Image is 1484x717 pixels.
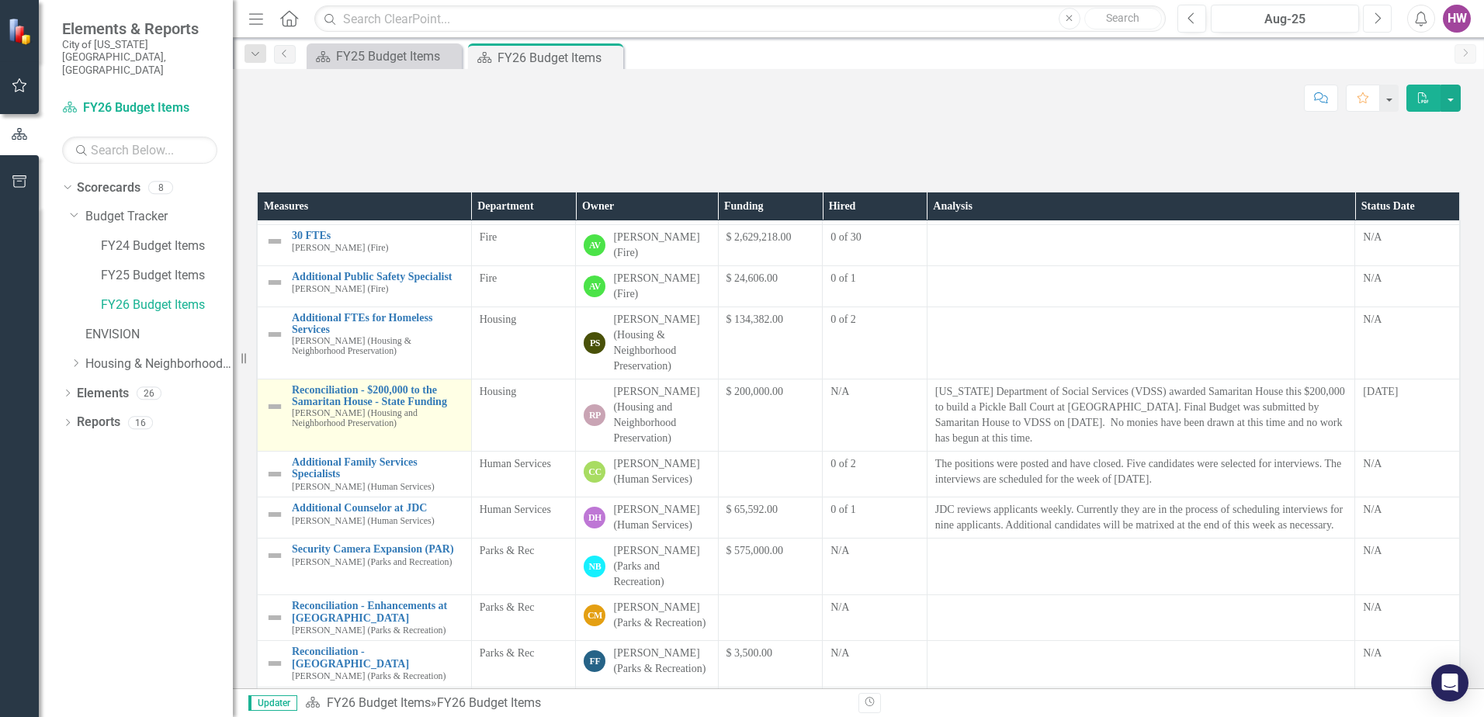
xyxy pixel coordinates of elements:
[830,647,849,659] span: N/A
[292,557,452,567] small: [PERSON_NAME] (Parks and Recreation)
[1355,641,1460,687] td: Double-Click to Edit
[584,461,605,483] div: CC
[1355,379,1460,452] td: Double-Click to Edit
[101,237,233,255] a: FY24 Budget Items
[613,384,709,446] div: [PERSON_NAME] (Housing and Neighborhood Preservation)
[584,275,605,297] div: AV
[292,284,389,294] small: [PERSON_NAME] (Fire)
[292,543,463,555] a: Security Camera Expansion (PAR)
[830,231,862,243] span: 0 of 30
[935,502,1347,533] p: JDC reviews applicants weekly. Currently they are in the process of scheduling interviews for nin...
[265,546,284,565] img: Not Defined
[1211,5,1359,33] button: Aug-25
[85,326,233,344] a: ENVISION
[1443,5,1471,33] div: HW
[613,456,709,487] div: [PERSON_NAME] (Human Services)
[77,385,129,403] a: Elements
[927,266,1355,307] td: Double-Click to Edit
[258,452,472,497] td: Double-Click to Edit Right Click for Context Menu
[1363,646,1451,661] div: N/A
[726,231,792,243] span: $ 2,629,218.00
[1216,10,1354,29] div: Aug-25
[62,38,217,76] small: City of [US_STATE][GEOGRAPHIC_DATA], [GEOGRAPHIC_DATA]
[927,225,1355,266] td: Double-Click to Edit
[265,505,284,524] img: Not Defined
[258,266,472,307] td: Double-Click to Edit Right Click for Context Menu
[327,695,431,710] a: FY26 Budget Items
[726,272,778,284] span: $ 24,606.00
[480,504,551,515] span: Human Services
[258,225,472,266] td: Double-Click to Edit Right Click for Context Menu
[1106,12,1139,24] span: Search
[584,507,605,528] div: DH
[437,695,541,710] div: FY26 Budget Items
[292,502,463,514] a: Additional Counselor at JDC
[258,641,472,687] td: Double-Click to Edit Right Click for Context Menu
[480,545,535,556] span: Parks & Rec
[830,313,856,325] span: 0 of 2
[101,296,233,314] a: FY26 Budget Items
[148,181,173,194] div: 8
[1355,225,1460,266] td: Double-Click to Edit
[292,230,463,241] a: 30 FTEs
[480,231,498,243] span: Fire
[1363,456,1451,472] div: N/A
[927,497,1355,539] td: Double-Click to Edit
[258,539,472,595] td: Double-Click to Edit Right Click for Context Menu
[292,516,435,526] small: [PERSON_NAME] (Human Services)
[480,313,516,325] span: Housing
[85,208,233,226] a: Budget Tracker
[726,647,773,659] span: $ 3,500.00
[726,504,778,515] span: $ 65,592.00
[292,625,446,636] small: [PERSON_NAME] (Parks & Recreation)
[137,386,161,400] div: 26
[1355,595,1460,641] td: Double-Click to Edit
[292,482,435,492] small: [PERSON_NAME] (Human Services)
[258,379,472,452] td: Double-Click to Edit Right Click for Context Menu
[830,601,849,613] span: N/A
[292,600,463,624] a: Reconciliation - Enhancements at [GEOGRAPHIC_DATA]
[1363,271,1451,286] div: N/A
[830,386,849,397] span: N/A
[830,458,856,469] span: 0 of 2
[77,179,140,197] a: Scorecards
[927,452,1355,497] td: Double-Click to Edit
[292,408,463,428] small: [PERSON_NAME] (Housing and Neighborhood Preservation)
[292,243,389,253] small: [PERSON_NAME] (Fire)
[830,545,849,556] span: N/A
[1363,600,1451,615] div: N/A
[1363,502,1451,518] div: N/A
[480,272,498,284] span: Fire
[480,647,535,659] span: Parks & Rec
[613,543,709,590] div: [PERSON_NAME] (Parks and Recreation)
[292,384,463,408] a: Reconciliation - $200,000 to the Samaritan House - State Funding
[927,379,1355,452] td: Double-Click to Edit
[292,646,463,670] a: Reconciliation - [GEOGRAPHIC_DATA]
[265,654,284,673] img: Not Defined
[258,497,472,539] td: Double-Click to Edit Right Click for Context Menu
[101,267,233,285] a: FY25 Budget Items
[62,19,217,38] span: Elements & Reports
[1363,543,1451,559] div: N/A
[1363,386,1398,397] span: [DATE]
[584,332,605,354] div: PS
[265,608,284,627] img: Not Defined
[1084,8,1162,29] button: Search
[292,671,446,681] small: [PERSON_NAME] (Parks & Recreation)
[830,272,856,284] span: 0 of 1
[1355,452,1460,497] td: Double-Click to Edit
[265,325,284,344] img: Not Defined
[726,386,784,397] span: $ 200,000.00
[613,646,709,677] div: [PERSON_NAME] (Parks & Recreation)
[8,17,36,45] img: ClearPoint Strategy
[62,99,217,117] a: FY26 Budget Items
[480,458,551,469] span: Human Services
[77,414,120,431] a: Reports
[265,273,284,292] img: Not Defined
[336,47,458,66] div: FY25 Budget Items
[292,336,463,356] small: [PERSON_NAME] (Housing & Neighborhood Preservation)
[613,502,709,533] div: [PERSON_NAME] (Human Services)
[258,595,472,641] td: Double-Click to Edit Right Click for Context Menu
[927,595,1355,641] td: Double-Click to Edit
[584,234,605,256] div: AV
